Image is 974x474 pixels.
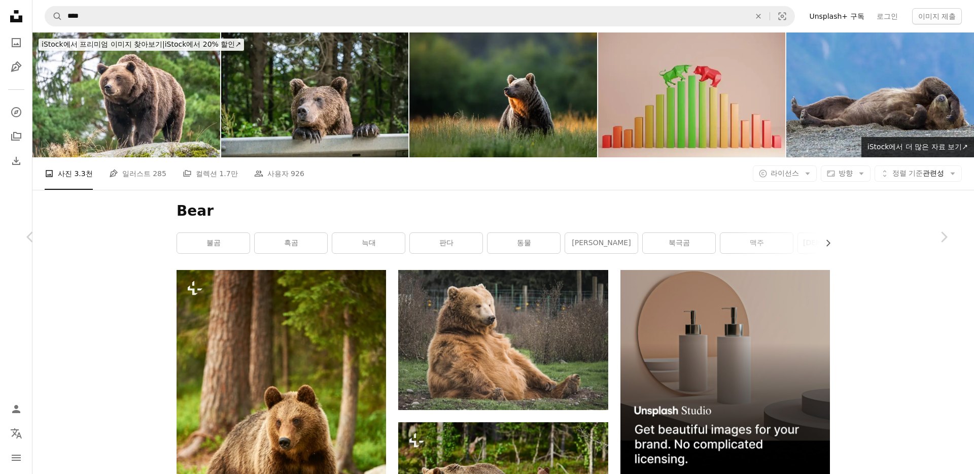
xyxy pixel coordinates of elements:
a: 사용자 926 [254,157,304,190]
img: Bear and bull stock market [598,32,786,157]
a: iStock에서 더 많은 자료 보기↗ [861,137,974,157]
span: 라이선스 [771,169,799,177]
a: 흑곰 [255,233,327,253]
a: 잔디밭에 앉아있는 불곰 [398,335,608,345]
button: 정렬 기준관련성 [875,165,962,182]
img: 잔디밭에 앉아있는 불곰 [398,270,608,410]
button: 메뉴 [6,448,26,468]
a: 사진 [6,32,26,53]
button: 방향 [821,165,871,182]
a: 판다 [410,233,482,253]
span: iStock에서 프리미엄 이미지 찾아보기 | [42,40,165,48]
span: 285 [153,168,166,179]
button: 목록을 오른쪽으로 스크롤 [819,233,830,253]
span: 926 [291,168,304,179]
a: 탐색 [6,102,26,122]
span: 정렬 기준 [892,169,923,177]
a: 다음 [913,188,974,286]
a: 늑대 [332,233,405,253]
a: 맥주 [720,233,793,253]
a: 로그인 [871,8,904,24]
a: 다운로드 내역 [6,151,26,171]
img: 땅에서 휴식을 취하는 회색 곰 [786,32,974,157]
a: 동물 [488,233,560,253]
a: 일러스트 285 [109,157,166,190]
a: 일러스트 [6,57,26,77]
img: 바위에 갈색 곰 [32,32,220,157]
button: 언어 [6,423,26,444]
a: iStock에서 프리미엄 이미지 찾아보기|iStock에서 20% 할인↗ [32,32,250,57]
a: Unsplash+ 구독 [803,8,870,24]
button: Unsplash 검색 [45,7,62,26]
button: 시각적 검색 [770,7,794,26]
form: 사이트 전체에서 이미지 찾기 [45,6,795,26]
a: 북극곰 [643,233,715,253]
span: iStock에서 더 많은 자료 보기 ↗ [867,143,968,151]
button: 라이선스 [753,165,817,182]
button: 이미지 제출 [912,8,962,24]
a: [DEMOGRAPHIC_DATA] [798,233,871,253]
a: 녹색 핀란드 타이가에서 걷는 야생 갈색 곰 [177,423,386,432]
span: 관련성 [892,168,944,179]
h1: Bear [177,202,830,220]
span: iStock에서 20% 할인 ↗ [42,40,241,48]
a: 로그인 / 가입 [6,399,26,419]
img: 2024년 루마니아 프란차의 길가에 있는 불곰 [221,32,409,157]
img: 갈색 곰 (우르수스 아크토) [409,32,597,157]
a: 컬렉션 1.7만 [183,157,238,190]
button: 삭제 [747,7,770,26]
a: 불곰 [177,233,250,253]
a: [PERSON_NAME] [565,233,638,253]
a: 컬렉션 [6,126,26,147]
span: 1.7만 [219,168,237,179]
span: 방향 [839,169,853,177]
